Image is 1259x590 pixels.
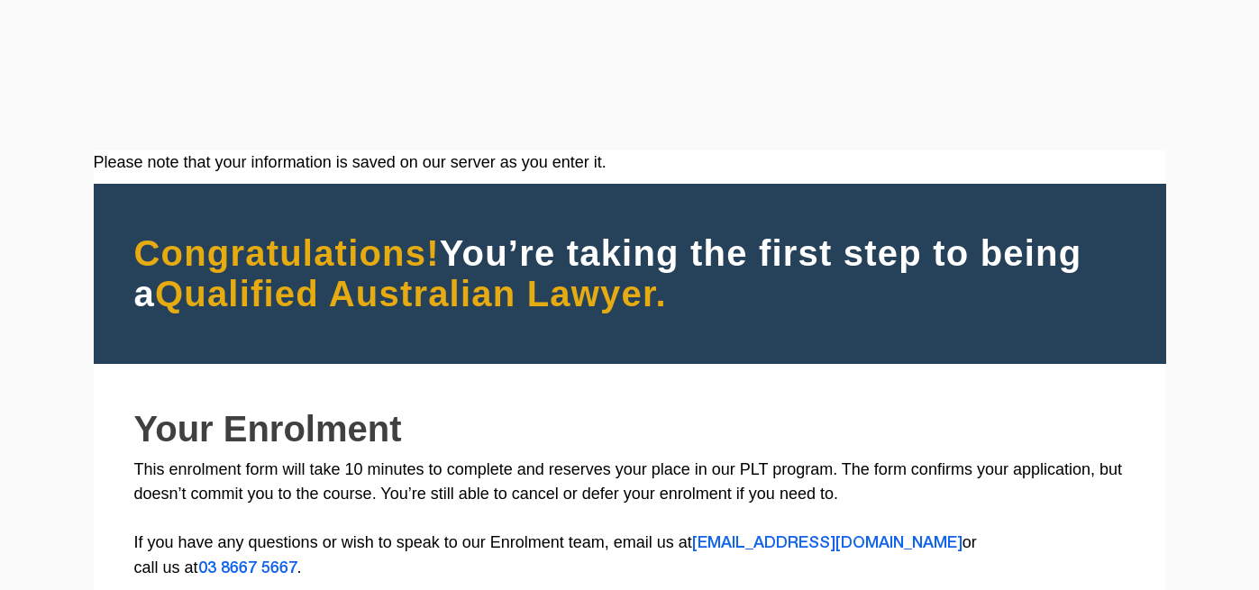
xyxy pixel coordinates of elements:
[198,561,297,576] a: 03 8667 5667
[134,409,1126,449] h2: Your Enrolment
[134,458,1126,581] p: This enrolment form will take 10 minutes to complete and reserves your place in our PLT program. ...
[134,233,1126,314] h2: You’re taking the first step to being a
[155,274,667,313] span: Qualified Australian Lawyer.
[94,150,1166,175] div: Please note that your information is saved on our server as you enter it.
[692,536,962,550] a: [EMAIL_ADDRESS][DOMAIN_NAME]
[134,233,440,273] span: Congratulations!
